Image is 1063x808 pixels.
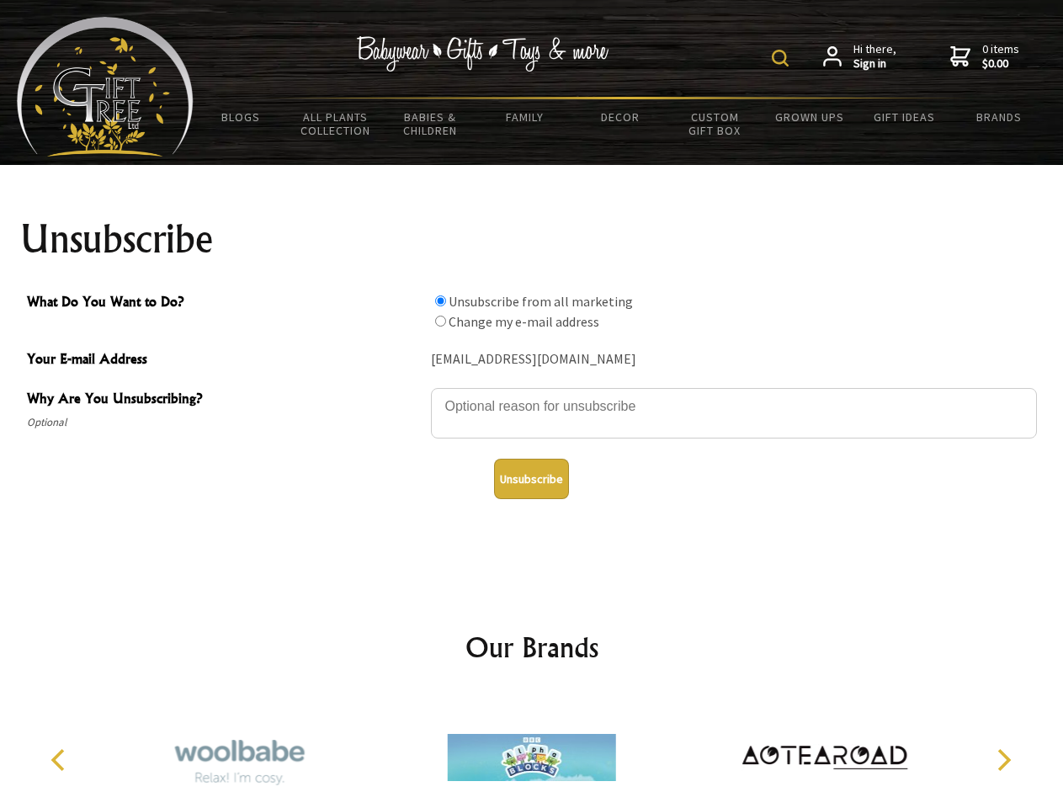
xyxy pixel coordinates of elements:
h2: Our Brands [34,627,1030,667]
span: What Do You Want to Do? [27,291,423,316]
a: BLOGS [194,99,289,135]
h1: Unsubscribe [20,219,1044,259]
div: [EMAIL_ADDRESS][DOMAIN_NAME] [431,347,1037,373]
button: Next [985,742,1022,779]
a: Hi there,Sign in [823,42,896,72]
img: Babyware - Gifts - Toys and more... [17,17,194,157]
img: Babywear - Gifts - Toys & more [357,36,609,72]
span: Why Are You Unsubscribing? [27,388,423,412]
a: Babies & Children [383,99,478,148]
span: Hi there, [853,42,896,72]
span: Optional [27,412,423,433]
a: All Plants Collection [289,99,384,148]
a: Decor [572,99,667,135]
a: 0 items$0.00 [950,42,1019,72]
strong: $0.00 [982,56,1019,72]
input: What Do You Want to Do? [435,295,446,306]
strong: Sign in [853,56,896,72]
a: Family [478,99,573,135]
button: Unsubscribe [494,459,569,499]
input: What Do You Want to Do? [435,316,446,327]
a: Gift Ideas [857,99,952,135]
label: Unsubscribe from all marketing [449,293,633,310]
a: Brands [952,99,1047,135]
span: 0 items [982,41,1019,72]
label: Change my e-mail address [449,313,599,330]
button: Previous [42,742,79,779]
span: Your E-mail Address [27,348,423,373]
img: product search [772,50,789,66]
textarea: Why Are You Unsubscribing? [431,388,1037,439]
a: Custom Gift Box [667,99,763,148]
a: Grown Ups [762,99,857,135]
